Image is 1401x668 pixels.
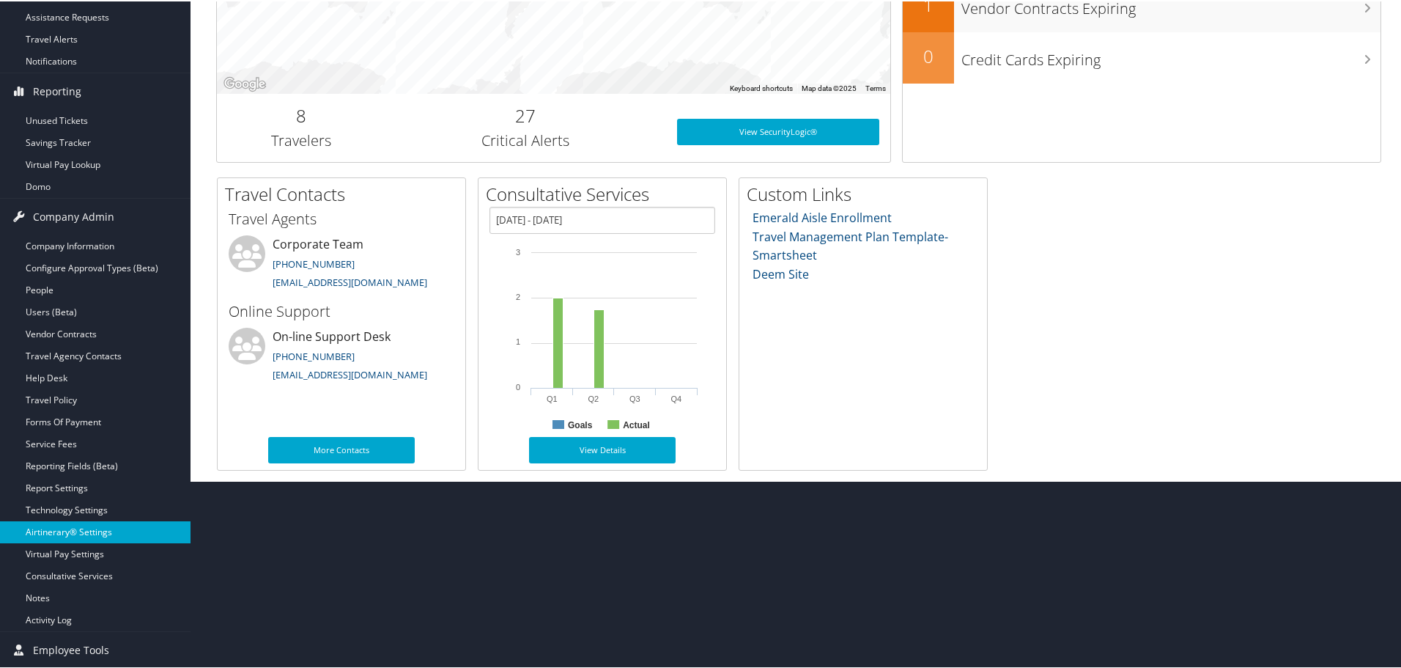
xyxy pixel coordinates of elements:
[865,83,886,91] a: Terms (opens in new tab)
[747,180,987,205] h2: Custom Links
[529,436,676,462] a: View Details
[221,326,462,386] li: On-line Support Desk
[623,419,650,429] text: Actual
[903,43,954,67] h2: 0
[225,180,465,205] h2: Travel Contacts
[273,367,427,380] a: [EMAIL_ADDRESS][DOMAIN_NAME]
[33,72,81,109] span: Reporting
[568,419,593,429] text: Goals
[547,393,558,402] text: Q1
[221,234,462,294] li: Corporate Team
[221,73,269,92] img: Google
[730,82,793,92] button: Keyboard shortcuts
[516,246,520,255] tspan: 3
[629,393,640,402] text: Q3
[268,436,415,462] a: More Contacts
[228,129,374,150] h3: Travelers
[33,197,114,234] span: Company Admin
[753,208,892,224] a: Emerald Aisle Enrollment
[273,348,355,361] a: [PHONE_NUMBER]
[221,73,269,92] a: Open this area in Google Maps (opens a new window)
[516,381,520,390] tspan: 0
[486,180,726,205] h2: Consultative Services
[753,227,948,263] a: Travel Management Plan Template- Smartsheet
[903,31,1380,82] a: 0Credit Cards Expiring
[588,393,599,402] text: Q2
[516,291,520,300] tspan: 2
[33,631,109,667] span: Employee Tools
[670,393,681,402] text: Q4
[396,129,655,150] h3: Critical Alerts
[229,208,454,228] h3: Travel Agents
[396,102,655,127] h2: 27
[273,274,427,287] a: [EMAIL_ADDRESS][DOMAIN_NAME]
[228,102,374,127] h2: 8
[961,41,1380,69] h3: Credit Cards Expiring
[677,117,879,144] a: View SecurityLogic®
[802,83,857,91] span: Map data ©2025
[273,256,355,269] a: [PHONE_NUMBER]
[229,300,454,320] h3: Online Support
[753,265,809,281] a: Deem Site
[516,336,520,345] tspan: 1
